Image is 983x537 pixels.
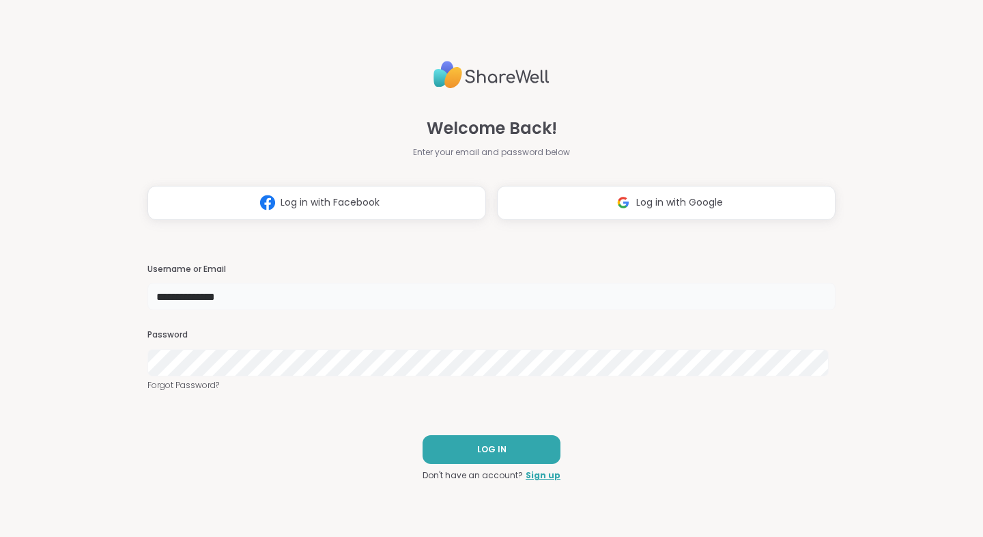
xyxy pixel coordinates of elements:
[147,329,836,341] h3: Password
[427,116,557,141] span: Welcome Back!
[147,264,836,275] h3: Username or Email
[423,469,523,482] span: Don't have an account?
[610,190,636,215] img: ShareWell Logomark
[255,190,281,215] img: ShareWell Logomark
[413,146,570,159] span: Enter your email and password below
[147,379,836,391] a: Forgot Password?
[147,186,486,220] button: Log in with Facebook
[281,195,380,210] span: Log in with Facebook
[497,186,836,220] button: Log in with Google
[433,55,550,94] img: ShareWell Logo
[423,435,560,464] button: LOG IN
[526,469,560,482] a: Sign up
[477,443,507,456] span: LOG IN
[636,195,723,210] span: Log in with Google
